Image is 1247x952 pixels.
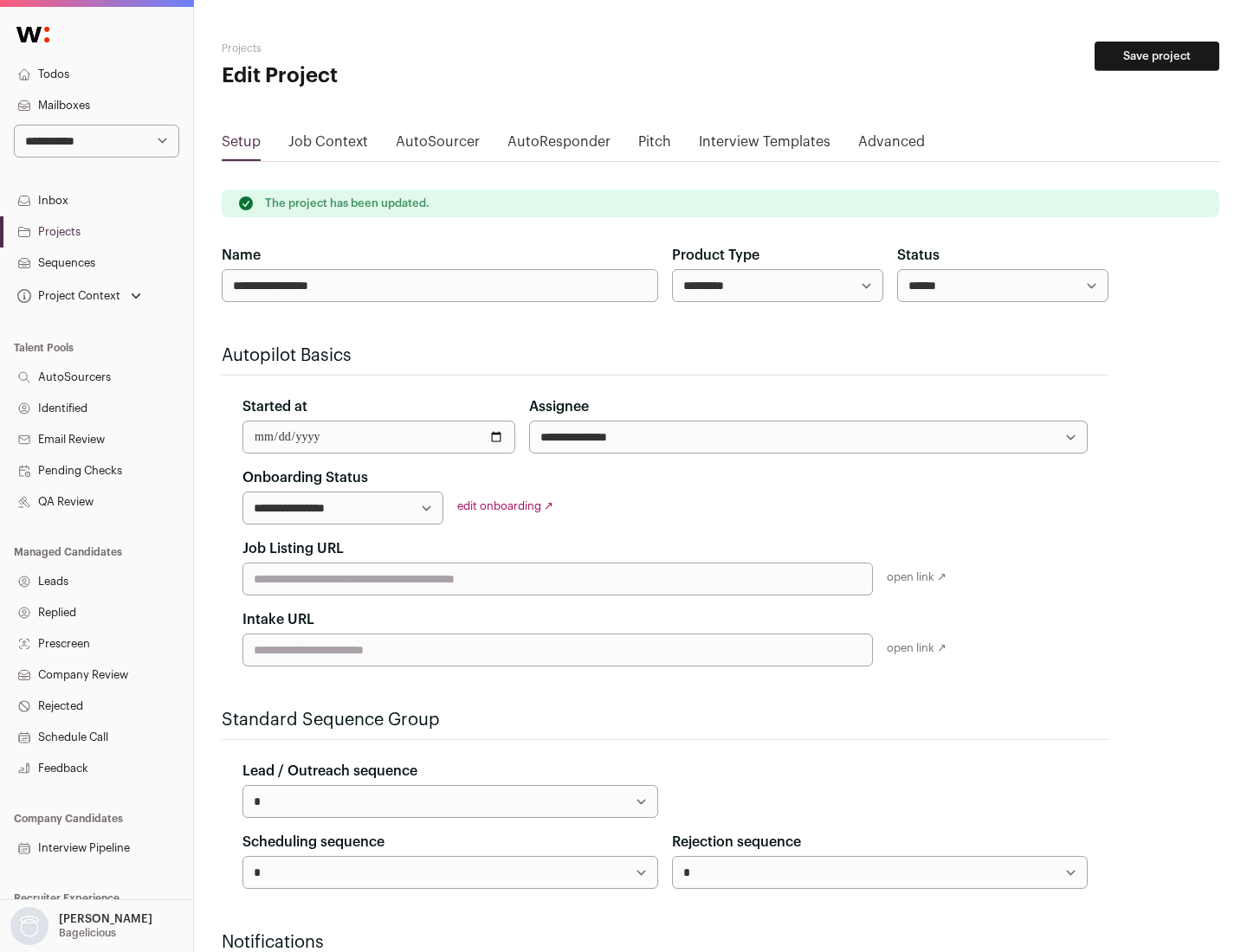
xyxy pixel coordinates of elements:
h2: Standard Sequence Group [222,708,1108,732]
button: Open dropdown [7,907,156,945]
a: Pitch [638,132,671,159]
p: The project has been updated. [265,196,430,210]
label: Intake URL [242,609,314,630]
label: Started at [242,396,307,417]
h1: Edit Project [222,62,554,90]
label: Rejection sequence [672,832,801,852]
button: Save project [1095,42,1219,71]
label: Lead / Outreach sequence [242,761,417,782]
label: Assignee [529,396,589,417]
a: edit onboarding ↗ [457,500,553,511]
img: Wellfound [7,17,59,52]
a: Advanced [858,132,925,159]
label: Status [897,245,940,266]
label: Job Listing URL [242,538,344,559]
a: Job Context [288,132,368,159]
div: Project Context [14,289,120,303]
a: AutoSourcer [396,132,480,159]
p: Bagelicious [59,926,116,940]
a: Interview Templates [699,132,830,159]
h2: Projects [222,42,554,55]
button: Open dropdown [14,284,145,308]
p: [PERSON_NAME] [59,912,152,926]
a: AutoResponder [507,132,611,159]
h2: Autopilot Basics [222,344,1108,368]
label: Product Type [672,245,759,266]
img: nopic.png [10,907,48,945]
label: Onboarding Status [242,467,368,488]
label: Scheduling sequence [242,832,384,852]
label: Name [222,245,261,266]
a: Setup [222,132,261,159]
